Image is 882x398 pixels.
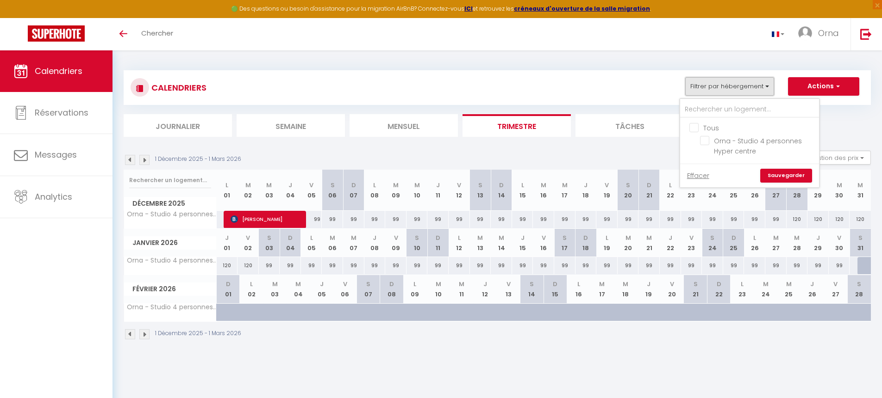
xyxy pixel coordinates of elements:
[810,280,814,288] abbr: J
[217,257,238,274] div: 120
[647,280,651,288] abbr: J
[702,170,723,211] th: 24
[710,233,714,242] abbr: S
[626,181,630,190] abbr: S
[794,181,799,190] abbr: D
[605,181,609,190] abbr: V
[530,280,534,288] abbr: S
[707,275,730,303] th: 22
[702,229,723,257] th: 24
[638,229,660,257] th: 21
[309,181,313,190] abbr: V
[330,233,335,242] abbr: M
[702,257,723,274] div: 99
[280,229,301,257] th: 04
[791,18,851,50] a: ... Orna
[366,280,370,288] abbr: S
[512,170,533,211] th: 15
[660,257,681,274] div: 99
[266,181,272,190] abbr: M
[449,229,470,257] th: 12
[267,233,271,242] abbr: S
[457,181,461,190] abbr: V
[364,229,386,257] th: 08
[732,233,736,242] abbr: D
[562,181,568,190] abbr: M
[723,257,744,274] div: 99
[847,275,871,303] th: 28
[389,280,394,288] abbr: D
[694,280,698,288] abbr: S
[350,114,458,137] li: Mensuel
[491,229,512,257] th: 14
[717,280,721,288] abbr: D
[343,211,364,228] div: 99
[618,211,639,228] div: 99
[584,181,588,190] abbr: J
[660,211,681,228] div: 99
[125,211,218,218] span: Orna - Studio 4 personnes Hyper centre
[563,233,567,242] abbr: S
[351,181,356,190] abbr: D
[459,280,464,288] abbr: M
[731,275,754,303] th: 23
[385,229,407,257] th: 09
[850,211,871,228] div: 120
[436,181,440,190] abbr: J
[818,27,839,39] span: Orna
[623,280,628,288] abbr: M
[660,229,681,257] th: 22
[590,275,613,303] th: 17
[263,275,286,303] th: 03
[787,229,808,257] th: 28
[373,233,376,242] abbr: J
[310,275,333,303] th: 05
[333,275,357,303] th: 06
[613,275,637,303] th: 18
[470,170,491,211] th: 13
[599,280,605,288] abbr: M
[521,181,524,190] abbr: L
[436,233,440,242] abbr: D
[669,181,672,190] abbr: L
[618,170,639,211] th: 20
[744,170,765,211] th: 26
[688,181,694,190] abbr: M
[427,257,449,274] div: 99
[380,275,403,303] th: 08
[246,233,250,242] abbr: V
[491,211,512,228] div: 99
[7,4,35,31] button: Ouvrir le widget de chat LiveChat
[685,77,774,96] button: Filtrer par hébergement
[512,211,533,228] div: 99
[554,170,575,211] th: 17
[829,229,850,257] th: 30
[364,211,386,228] div: 99
[470,257,491,274] div: 99
[744,229,765,257] th: 26
[129,172,211,189] input: Rechercher un logement...
[322,229,343,257] th: 06
[575,229,597,257] th: 18
[765,170,787,211] th: 27
[787,257,808,274] div: 99
[288,233,293,242] abbr: D
[231,210,301,228] span: [PERSON_NAME]
[577,280,580,288] abbr: L
[124,114,232,137] li: Journalier
[723,229,744,257] th: 25
[833,280,838,288] abbr: V
[287,275,310,303] th: 04
[638,170,660,211] th: 21
[393,181,399,190] abbr: M
[533,170,554,211] th: 16
[533,257,554,274] div: 99
[732,181,736,190] abbr: J
[499,181,504,190] abbr: D
[464,5,473,12] a: ICI
[681,170,702,211] th: 23
[124,282,216,296] span: Février 2026
[240,275,263,303] th: 02
[259,257,280,274] div: 99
